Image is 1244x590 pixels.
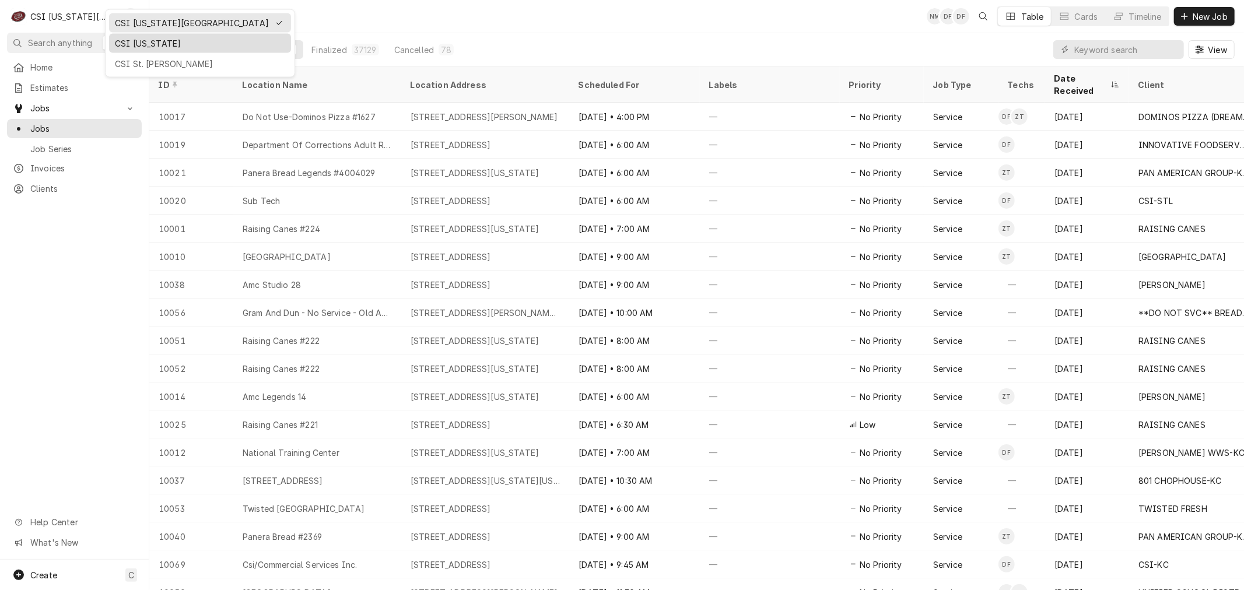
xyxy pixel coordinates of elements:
div: CSI [US_STATE][GEOGRAPHIC_DATA] [115,17,269,29]
span: Job Series [30,143,136,155]
a: Go to Jobs [7,119,142,138]
span: Jobs [30,122,136,135]
a: Go to Job Series [7,139,142,159]
div: CSI St. [PERSON_NAME] [115,58,285,70]
div: CSI [US_STATE] [115,37,285,50]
